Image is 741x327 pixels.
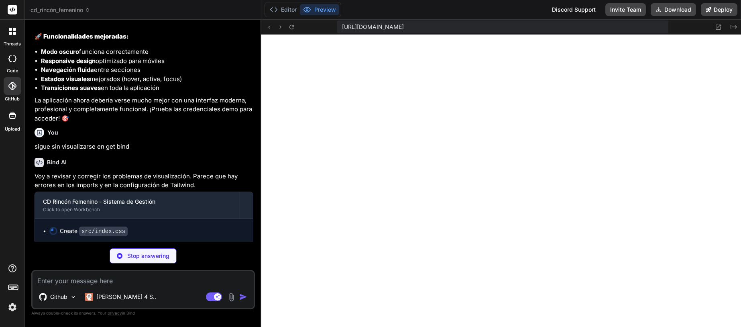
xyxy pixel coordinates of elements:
[6,300,19,314] img: settings
[300,4,339,15] button: Preview
[5,126,20,133] label: Upload
[547,3,601,16] div: Discord Support
[41,84,101,92] strong: Transiciones suaves
[701,3,737,16] button: Deploy
[41,57,96,65] strong: Responsive design
[108,311,122,315] span: privacy
[41,47,253,57] li: funciona correctamente
[47,158,67,166] h6: Bind AI
[35,142,253,151] p: sigue sin visualizarse en get bind
[4,41,21,47] label: threads
[342,23,404,31] span: [URL][DOMAIN_NAME]
[43,206,232,213] div: Click to open Workbench
[85,293,93,301] img: Claude 4 Sonnet
[41,75,253,84] li: mejorados (hover, active, focus)
[41,84,253,93] li: en toda la aplicación
[96,293,156,301] p: [PERSON_NAME] 4 S..
[35,192,240,219] button: CD Rincón Femenino - Sistema de GestiónClick to open Workbench
[41,66,94,74] strong: Navegación fluida
[261,35,741,327] iframe: Preview
[31,6,90,14] span: cd_rincón_femenino
[651,3,696,16] button: Download
[7,67,18,74] label: code
[79,227,128,236] code: src/index.css
[41,57,253,66] li: optimizado para móviles
[41,48,79,55] strong: Modo oscuro
[267,4,300,15] button: Editor
[35,33,129,40] strong: 🚀 Funcionalidades mejoradas:
[50,293,67,301] p: Github
[43,198,232,206] div: CD Rincón Femenino - Sistema de Gestión
[41,75,90,83] strong: Estados visuales
[60,227,128,235] div: Create
[41,65,253,75] li: entre secciones
[70,294,77,300] img: Pick Models
[5,96,20,102] label: GitHub
[35,96,253,123] p: La aplicación ahora debería verse mucho mejor con una interfaz moderna, profesional y completamen...
[31,309,255,317] p: Always double-check its answers. Your in Bind
[35,172,253,190] p: Voy a revisar y corregir los problemas de visualización. Parece que hay errores en los imports y ...
[605,3,646,16] button: Invite Team
[47,129,58,137] h6: You
[127,252,169,260] p: Stop answering
[239,293,247,301] img: icon
[227,292,236,302] img: attachment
